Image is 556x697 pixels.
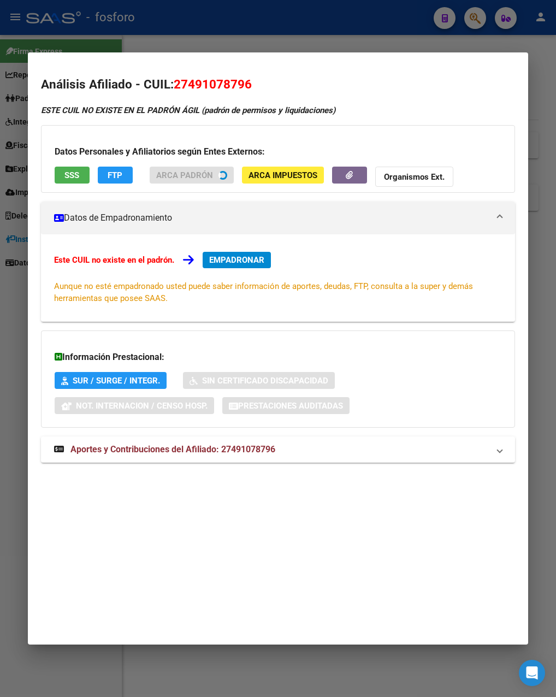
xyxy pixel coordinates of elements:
button: Not. Internacion / Censo Hosp. [55,397,214,414]
span: 27491078796 [174,77,252,91]
span: Prestaciones Auditadas [238,401,343,411]
h3: Datos Personales y Afiliatorios según Entes Externos: [55,145,501,158]
div: Open Intercom Messenger [519,660,545,686]
span: Sin Certificado Discapacidad [202,376,328,386]
button: SSS [55,167,90,184]
div: Datos de Empadronamiento [41,234,515,322]
span: Aportes y Contribuciones del Afiliado: 27491078796 [70,444,275,454]
mat-expansion-panel-header: Aportes y Contribuciones del Afiliado: 27491078796 [41,436,515,463]
button: Sin Certificado Discapacidad [183,372,335,389]
button: Organismos Ext. [375,167,453,187]
h2: Análisis Afiliado - CUIL: [41,75,515,94]
span: Aunque no esté empadronado usted puede saber información de aportes, deudas, FTP, consulta a la s... [54,281,473,303]
h3: Información Prestacional: [55,351,501,364]
span: Not. Internacion / Censo Hosp. [76,401,208,411]
button: Prestaciones Auditadas [222,397,350,414]
span: ARCA Padrón [156,170,213,180]
span: FTP [108,170,122,180]
span: EMPADRONAR [209,255,264,265]
button: ARCA Padrón [150,167,234,184]
span: SUR / SURGE / INTEGR. [73,376,160,386]
mat-panel-title: Datos de Empadronamiento [54,211,489,225]
strong: Este CUIL no existe en el padrón. [54,255,174,265]
button: EMPADRONAR [203,252,271,268]
span: ARCA Impuestos [249,170,317,180]
strong: Organismos Ext. [384,172,445,182]
button: ARCA Impuestos [242,167,324,184]
mat-expansion-panel-header: Datos de Empadronamiento [41,202,515,234]
strong: ESTE CUIL NO EXISTE EN EL PADRÓN ÁGIL (padrón de permisos y liquidaciones) [41,105,335,115]
button: SUR / SURGE / INTEGR. [55,372,167,389]
button: FTP [98,167,133,184]
span: SSS [64,170,79,180]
